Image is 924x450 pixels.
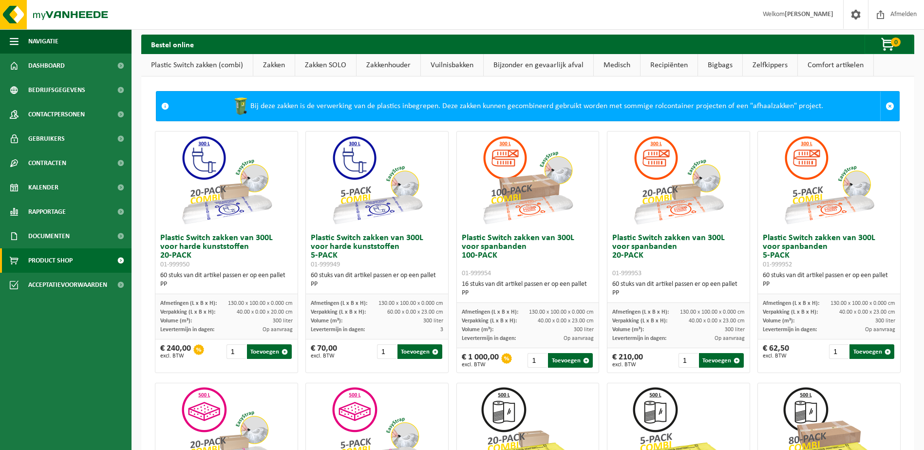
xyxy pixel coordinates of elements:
[891,37,901,47] span: 0
[612,336,666,341] span: Levertermijn in dagen:
[462,336,516,341] span: Levertermijn in dagen:
[880,92,899,121] a: Sluit melding
[641,54,698,76] a: Recipiënten
[237,309,293,315] span: 40.00 x 0.00 x 20.00 cm
[529,309,594,315] span: 130.00 x 100.00 x 0.000 cm
[28,273,107,297] span: Acceptatievoorwaarden
[178,131,275,229] img: 01-999950
[462,270,491,277] span: 01-999954
[785,11,833,18] strong: [PERSON_NAME]
[538,318,594,324] span: 40.00 x 0.00 x 23.00 cm
[311,234,443,269] h3: Plastic Switch zakken van 300L voor harde kunststoffen 5-PACK
[311,327,365,333] span: Levertermijn in dagen:
[689,318,745,324] span: 40.00 x 0.00 x 23.00 cm
[421,54,483,76] a: Vuilnisbakken
[548,353,593,368] button: Toevoegen
[829,344,849,359] input: 1
[28,54,65,78] span: Dashboard
[763,353,789,359] span: excl. BTW
[564,336,594,341] span: Op aanvraag
[228,300,293,306] span: 130.00 x 100.00 x 0.000 cm
[28,224,70,248] span: Documenten
[715,336,745,341] span: Op aanvraag
[462,289,594,298] div: PP
[763,261,792,268] span: 01-999952
[763,344,789,359] div: € 62,50
[462,309,518,315] span: Afmetingen (L x B x H):
[865,327,895,333] span: Op aanvraag
[440,327,443,333] span: 3
[311,280,443,289] div: PP
[612,318,667,324] span: Verpakking (L x B x H):
[875,318,895,324] span: 300 liter
[28,175,58,200] span: Kalender
[574,327,594,333] span: 300 liter
[612,289,745,298] div: PP
[763,234,895,269] h3: Plastic Switch zakken van 300L voor spanbanden 5-PACK
[174,92,880,121] div: Bij deze zakken is de verwerking van de plastics inbegrepen. Deze zakken kunnen gecombineerd gebr...
[462,353,499,368] div: € 1 000,00
[830,300,895,306] span: 130.00 x 100.00 x 0.000 cm
[594,54,640,76] a: Medisch
[328,131,426,229] img: 01-999949
[699,353,744,368] button: Toevoegen
[698,54,742,76] a: Bigbags
[630,131,727,229] img: 01-999953
[231,96,250,116] img: WB-0240-HPE-GN-50.png
[160,271,293,289] div: 60 stuks van dit artikel passen er op een pallet
[160,309,215,315] span: Verpakking (L x B x H):
[479,131,576,229] img: 01-999954
[28,102,85,127] span: Contactpersonen
[273,318,293,324] span: 300 liter
[484,54,593,76] a: Bijzonder en gevaarlijk afval
[160,353,191,359] span: excl. BTW
[295,54,356,76] a: Zakken SOLO
[763,280,895,289] div: PP
[798,54,873,76] a: Comfort artikelen
[28,29,58,54] span: Navigatie
[763,327,817,333] span: Levertermijn in dagen:
[357,54,420,76] a: Zakkenhouder
[377,344,396,359] input: 1
[311,309,366,315] span: Verpakking (L x B x H):
[311,318,342,324] span: Volume (m³):
[378,300,443,306] span: 130.00 x 100.00 x 0.000 cm
[28,78,85,102] span: Bedrijfsgegevens
[462,234,594,278] h3: Plastic Switch zakken van 300L voor spanbanden 100-PACK
[528,353,547,368] input: 1
[462,327,493,333] span: Volume (m³):
[387,309,443,315] span: 60.00 x 0.00 x 23.00 cm
[160,261,189,268] span: 01-999950
[311,353,337,359] span: excl. BTW
[612,353,643,368] div: € 210,00
[780,131,878,229] img: 01-999952
[865,35,913,54] button: 0
[763,300,819,306] span: Afmetingen (L x B x H):
[462,362,499,368] span: excl. BTW
[725,327,745,333] span: 300 liter
[160,344,191,359] div: € 240,00
[612,234,745,278] h3: Plastic Switch zakken van 300L voor spanbanden 20-PACK
[763,318,794,324] span: Volume (m³):
[763,309,818,315] span: Verpakking (L x B x H):
[839,309,895,315] span: 40.00 x 0.00 x 23.00 cm
[612,309,669,315] span: Afmetingen (L x B x H):
[849,344,894,359] button: Toevoegen
[680,309,745,315] span: 130.00 x 100.00 x 0.000 cm
[28,248,73,273] span: Product Shop
[160,300,217,306] span: Afmetingen (L x B x H):
[253,54,295,76] a: Zakken
[423,318,443,324] span: 300 liter
[679,353,698,368] input: 1
[247,344,292,359] button: Toevoegen
[397,344,442,359] button: Toevoegen
[462,318,517,324] span: Verpakking (L x B x H):
[28,127,65,151] span: Gebruikers
[763,271,895,289] div: 60 stuks van dit artikel passen er op een pallet
[612,270,641,277] span: 01-999953
[141,35,204,54] h2: Bestel online
[28,151,66,175] span: Contracten
[743,54,797,76] a: Zelfkippers
[612,362,643,368] span: excl. BTW
[141,54,253,76] a: Plastic Switch zakken (combi)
